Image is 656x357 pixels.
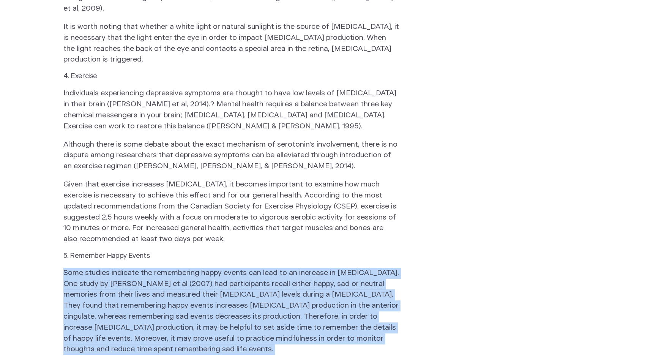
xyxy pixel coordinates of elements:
p: Individuals experiencing depressive symptoms are thought to have low levels of [MEDICAL_DATA] in ... [63,88,399,132]
h3: 5. Remember Happy Events [63,252,191,261]
p: It is worth noting that whether a white light or natural sunlight is the source of [MEDICAL_DATA]... [63,22,399,65]
p: Given that exercise increases [MEDICAL_DATA], it becomes important to examine how much exercise i... [63,179,399,245]
p: Although there is some debate about the exact mechanism of serotonin’s involvement, there is no d... [63,139,399,172]
h3: 4. Exercise [63,73,191,81]
p: Some studies indicate the remembering happy events can lead to an increase in [MEDICAL_DATA]. One... [63,268,399,355]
